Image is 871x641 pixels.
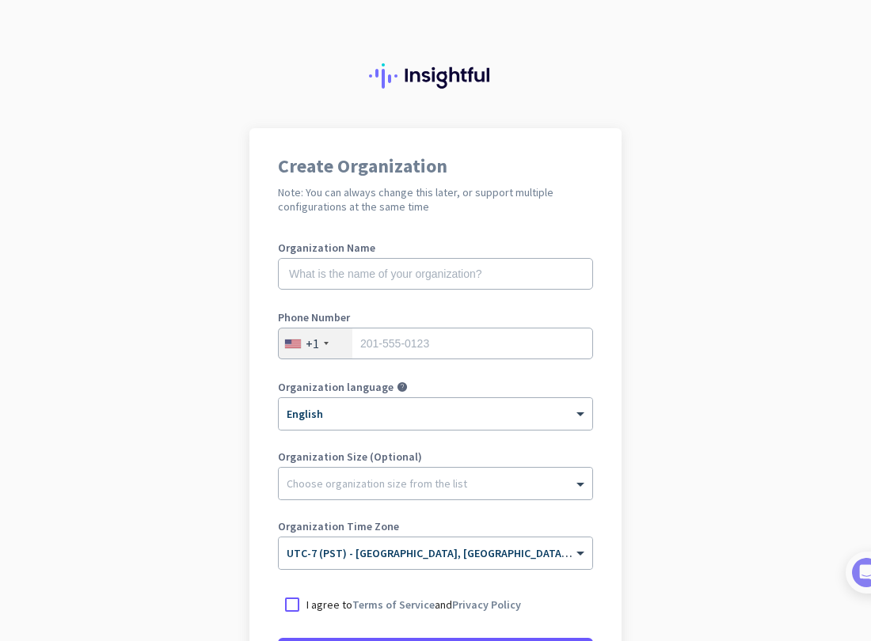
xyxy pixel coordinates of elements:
[278,258,593,290] input: What is the name of your organization?
[306,336,319,351] div: +1
[278,157,593,176] h1: Create Organization
[278,381,394,393] label: Organization language
[278,312,593,323] label: Phone Number
[278,521,593,532] label: Organization Time Zone
[369,63,502,89] img: Insightful
[352,597,435,612] a: Terms of Service
[278,185,593,214] h2: Note: You can always change this later, or support multiple configurations at the same time
[452,597,521,612] a: Privacy Policy
[278,451,593,462] label: Organization Size (Optional)
[397,381,408,393] i: help
[278,328,593,359] input: 201-555-0123
[278,242,593,253] label: Organization Name
[306,597,521,613] p: I agree to and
